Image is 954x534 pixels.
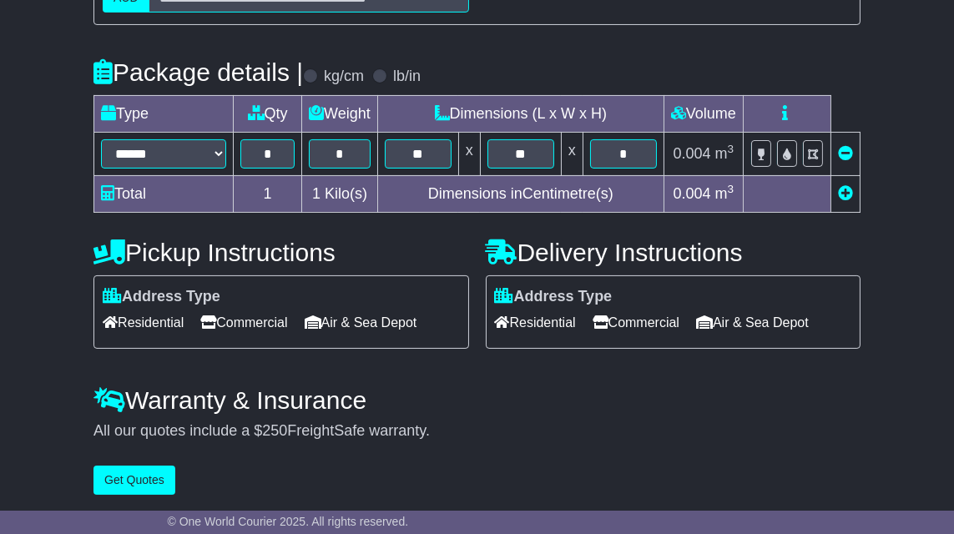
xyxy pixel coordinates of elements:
[93,422,861,441] div: All our quotes include a $ FreightSafe warranty.
[838,185,853,202] a: Add new item
[715,145,734,162] span: m
[393,68,421,86] label: lb/in
[234,95,302,132] td: Qty
[696,310,809,335] span: Air & Sea Depot
[593,310,679,335] span: Commercial
[324,68,364,86] label: kg/cm
[93,466,175,495] button: Get Quotes
[93,239,468,266] h4: Pickup Instructions
[93,58,303,86] h4: Package details |
[103,288,220,306] label: Address Type
[305,310,417,335] span: Air & Sea Depot
[664,95,743,132] td: Volume
[94,175,234,212] td: Total
[377,95,664,132] td: Dimensions (L x W x H)
[728,183,734,195] sup: 3
[486,239,861,266] h4: Delivery Instructions
[674,145,711,162] span: 0.004
[103,310,184,335] span: Residential
[838,145,853,162] a: Remove this item
[495,288,613,306] label: Address Type
[94,95,234,132] td: Type
[674,185,711,202] span: 0.004
[377,175,664,212] td: Dimensions in Centimetre(s)
[561,132,583,175] td: x
[234,175,302,212] td: 1
[302,175,378,212] td: Kilo(s)
[262,422,287,439] span: 250
[200,310,287,335] span: Commercial
[728,143,734,155] sup: 3
[93,386,861,414] h4: Warranty & Insurance
[168,515,409,528] span: © One World Courier 2025. All rights reserved.
[458,132,480,175] td: x
[312,185,321,202] span: 1
[495,310,576,335] span: Residential
[302,95,378,132] td: Weight
[715,185,734,202] span: m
